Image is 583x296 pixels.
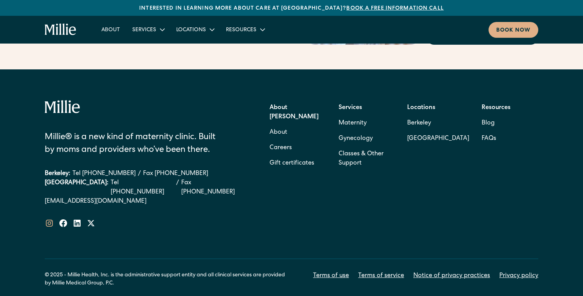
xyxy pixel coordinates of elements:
a: About [95,23,126,36]
a: About [270,125,287,140]
div: / [176,178,179,197]
div: Millie® is a new kind of maternity clinic. Built by moms and providers who’ve been there. [45,131,226,157]
a: Maternity [339,116,367,131]
div: Services [126,23,170,36]
a: Terms of service [358,271,404,281]
a: [GEOGRAPHIC_DATA] [407,131,469,146]
div: © 2025 - Millie Health, Inc. is the administrative support entity and all clinical services are p... [45,271,291,288]
div: / [138,169,141,178]
div: Book now [496,27,531,35]
a: Classes & Other Support [339,146,395,171]
a: FAQs [482,131,496,146]
div: Locations [170,23,220,36]
a: Notice of privacy practices [413,271,490,281]
a: Blog [482,116,495,131]
a: Privacy policy [499,271,538,281]
div: [GEOGRAPHIC_DATA]: [45,178,108,197]
a: home [45,24,77,36]
a: Tel [PHONE_NUMBER] [72,169,136,178]
a: Berkeley [407,116,469,131]
div: Resources [220,23,270,36]
a: Fax [PHONE_NUMBER] [143,169,208,178]
a: Fax [PHONE_NUMBER] [181,178,246,197]
div: Resources [226,26,256,34]
div: Berkeley: [45,169,70,178]
div: Locations [176,26,206,34]
strong: Resources [482,105,511,111]
a: Book now [489,22,538,38]
a: Book a free information call [346,6,443,11]
strong: Locations [407,105,435,111]
strong: Services [339,105,362,111]
a: Tel [PHONE_NUMBER] [111,178,174,197]
a: Gift certificates [270,156,314,171]
div: Services [132,26,156,34]
a: Terms of use [313,271,349,281]
a: Gynecology [339,131,373,146]
a: [EMAIL_ADDRESS][DOMAIN_NAME] [45,197,246,206]
a: Careers [270,140,292,156]
strong: About [PERSON_NAME] [270,105,318,120]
